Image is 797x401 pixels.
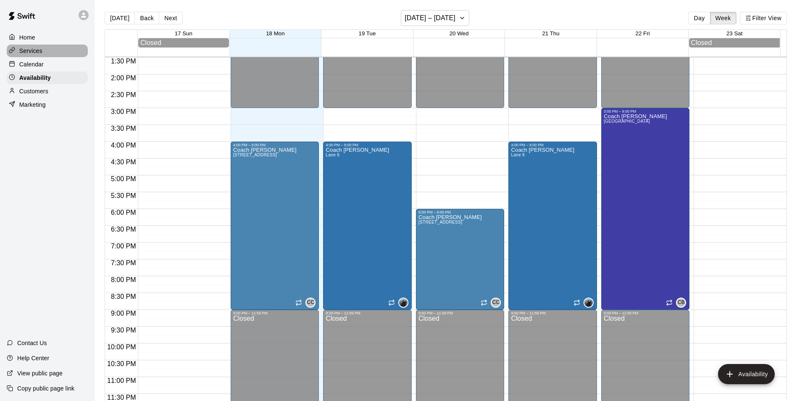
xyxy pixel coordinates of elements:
[233,311,317,315] div: 9:00 PM – 11:59 PM
[401,10,469,26] button: [DATE] – [DATE]
[109,91,138,98] span: 2:30 PM
[19,33,35,42] p: Home
[359,30,376,37] button: 19 Tue
[7,98,88,111] a: Marketing
[7,31,88,44] a: Home
[710,12,737,24] button: Week
[19,60,44,69] p: Calendar
[109,209,138,216] span: 6:00 PM
[326,311,409,315] div: 9:00 PM – 11:59 PM
[7,85,88,98] a: Customers
[19,74,51,82] p: Availability
[175,30,192,37] button: 17 Sun
[109,142,138,149] span: 4:00 PM
[678,298,685,307] span: CB
[326,153,339,157] span: Lane 6
[542,30,559,37] button: 21 Thu
[19,47,42,55] p: Services
[233,143,317,147] div: 4:00 PM – 9:00 PM
[159,12,182,24] button: Next
[688,12,710,24] button: Day
[491,298,501,308] div: Coach Carlos
[109,310,138,317] span: 9:00 PM
[511,311,594,315] div: 9:00 PM – 11:59 PM
[511,153,525,157] span: Lane 6
[295,299,302,306] span: Recurring availability
[584,298,593,307] img: Coach Cruz
[511,143,594,147] div: 4:00 PM – 9:00 PM
[17,369,63,377] p: View public page
[405,12,455,24] h6: [DATE] – [DATE]
[418,311,502,315] div: 9:00 PM – 11:59 PM
[399,298,408,307] img: Coach Cruz
[676,298,686,308] div: Coach Barnett
[636,30,650,37] button: 22 Fri
[691,39,778,47] div: Closed
[105,377,138,384] span: 11:00 PM
[492,298,500,307] span: CC
[231,142,319,310] div: 4:00 PM – 9:00 PM: Available
[140,39,227,47] div: Closed
[17,354,49,362] p: Help Center
[109,158,138,166] span: 4:30 PM
[7,71,88,84] a: Availability
[307,298,314,307] span: CC
[105,394,138,401] span: 11:30 PM
[109,259,138,266] span: 7:30 PM
[718,364,775,384] button: add
[109,58,138,65] span: 1:30 PM
[604,109,687,113] div: 3:00 PM – 9:00 PM
[109,74,138,82] span: 2:00 PM
[326,143,409,147] div: 4:00 PM – 9:00 PM
[604,311,687,315] div: 9:00 PM – 11:59 PM
[109,108,138,115] span: 3:00 PM
[105,12,135,24] button: [DATE]
[109,226,138,233] span: 6:30 PM
[109,327,138,334] span: 9:30 PM
[109,293,138,300] span: 8:30 PM
[323,142,412,310] div: 4:00 PM – 9:00 PM: Available
[109,192,138,199] span: 5:30 PM
[666,299,673,306] span: Recurring availability
[105,343,138,351] span: 10:00 PM
[134,12,159,24] button: Back
[109,175,138,182] span: 5:00 PM
[584,298,594,308] div: Coach Cruz
[109,276,138,283] span: 8:00 PM
[109,243,138,250] span: 7:00 PM
[573,299,580,306] span: Recurring availability
[726,30,743,37] button: 23 Sat
[601,108,690,310] div: 3:00 PM – 9:00 PM: Available
[17,384,74,393] p: Copy public page link
[19,87,48,95] p: Customers
[7,58,88,71] a: Calendar
[7,45,88,57] a: Services
[481,299,487,306] span: Recurring availability
[450,30,469,37] button: 20 Wed
[305,298,316,308] div: Coach Carlos
[266,30,284,37] button: 18 Mon
[508,142,597,310] div: 4:00 PM – 9:00 PM: Available
[109,125,138,132] span: 3:30 PM
[19,100,46,109] p: Marketing
[604,119,650,124] span: [GEOGRAPHIC_DATA]
[17,339,47,347] p: Contact Us
[418,220,462,224] span: [STREET_ADDRESS]
[418,210,502,214] div: 6:00 PM – 9:00 PM
[740,12,787,24] button: Filter View
[388,299,395,306] span: Recurring availability
[416,209,505,310] div: 6:00 PM – 9:00 PM: Available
